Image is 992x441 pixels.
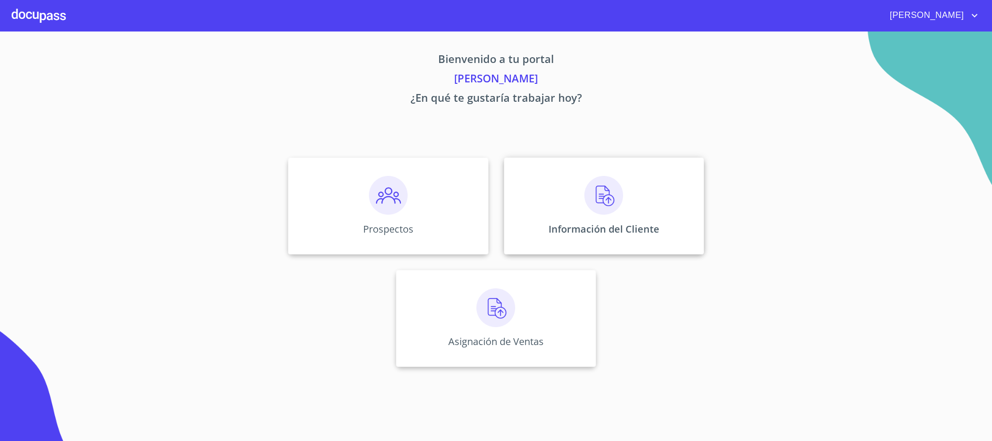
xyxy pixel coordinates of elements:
p: ¿En qué te gustaría trabajar hoy? [198,90,794,109]
p: [PERSON_NAME] [198,70,794,90]
img: prospectos.png [369,176,408,215]
img: carga.png [584,176,623,215]
button: account of current user [883,8,980,23]
span: [PERSON_NAME] [883,8,969,23]
p: Bienvenido a tu portal [198,51,794,70]
p: Información del Cliente [549,222,659,236]
p: Asignación de Ventas [448,335,544,348]
p: Prospectos [363,222,413,236]
img: carga.png [476,288,515,327]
